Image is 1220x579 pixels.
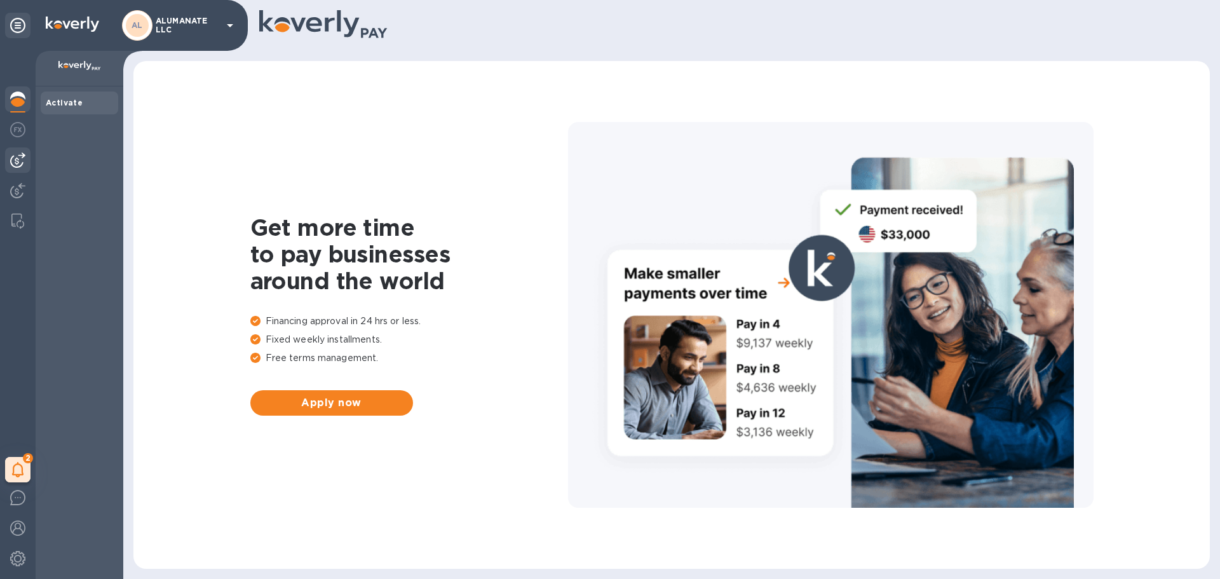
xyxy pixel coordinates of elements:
p: Financing approval in 24 hrs or less. [250,315,568,328]
b: AL [132,20,143,30]
p: Fixed weekly installments. [250,333,568,346]
img: Logo [46,17,99,32]
h1: Get more time to pay businesses around the world [250,214,568,294]
p: Free terms management. [250,351,568,365]
span: Apply now [261,395,403,411]
span: 2 [23,453,33,463]
div: Unpin categories [5,13,30,38]
b: Activate [46,98,83,107]
button: Apply now [250,390,413,416]
img: Foreign exchange [10,122,25,137]
p: ALUMANATE LLC [156,17,219,34]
